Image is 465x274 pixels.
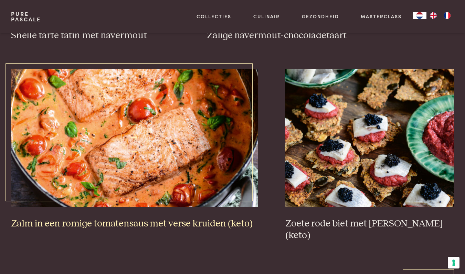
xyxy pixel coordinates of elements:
h3: Zalm in een romige tomatensaus met verse kruiden (keto) [11,218,258,230]
img: Zoete rode biet met zure haring (keto) [285,69,454,207]
a: Masterclass [361,13,402,20]
a: Gezondheid [302,13,339,20]
h3: Snelle tarte tatin met havermout [11,30,180,42]
a: Zoete rode biet met zure haring (keto) Zoete rode biet met [PERSON_NAME] (keto) [285,69,454,242]
h3: Zalige havermout-chocoladetaart [207,30,454,42]
img: Zalm in een romige tomatensaus met verse kruiden (keto) [11,69,258,207]
a: EN [426,12,440,19]
a: Zalm in een romige tomatensaus met verse kruiden (keto) Zalm in een romige tomatensaus met verse ... [11,69,258,230]
a: PurePascale [11,11,41,22]
h3: Zoete rode biet met [PERSON_NAME] (keto) [285,218,454,242]
div: Language [413,12,426,19]
a: NL [413,12,426,19]
a: FR [440,12,454,19]
a: Collecties [197,13,231,20]
button: Uw voorkeuren voor toestemming voor trackingtechnologieën [448,257,459,268]
a: Culinair [253,13,280,20]
ul: Language list [426,12,454,19]
aside: Language selected: Nederlands [413,12,454,19]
